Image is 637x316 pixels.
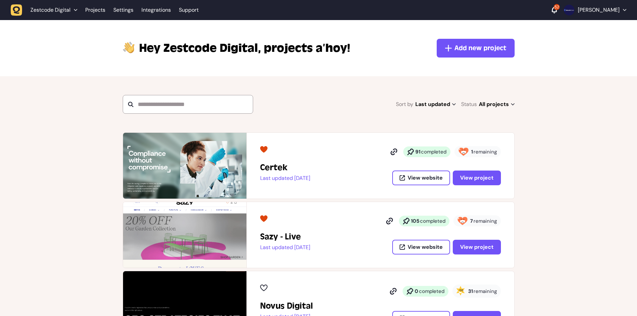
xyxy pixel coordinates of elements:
[260,231,310,242] h2: Sazy - Live
[473,148,497,155] span: remaining
[415,288,418,295] strong: 0
[554,4,560,10] div: 52
[453,240,501,254] button: View project
[578,7,620,13] p: [PERSON_NAME]
[454,43,506,53] span: Add new project
[30,7,71,13] span: Zestcode Digital
[421,148,446,155] span: completed
[419,288,444,295] span: completed
[437,39,515,58] button: Add new project
[420,218,445,224] span: completed
[415,148,420,155] strong: 91
[408,244,443,250] span: View website
[392,240,450,254] button: View website
[141,4,171,16] a: Integrations
[411,218,419,224] strong: 105
[408,175,443,181] span: View website
[396,100,413,109] span: Sort by
[473,288,497,295] span: remaining
[260,175,310,182] p: Last updated [DATE]
[123,202,246,268] img: Sazy - Live
[453,171,501,185] button: View project
[260,244,310,251] p: Last updated [DATE]
[123,40,135,54] img: hi-hand
[113,4,133,16] a: Settings
[468,288,473,295] strong: 31
[179,7,199,13] a: Support
[260,162,310,173] h2: Certek
[139,40,261,56] span: Zestcode Digital
[85,4,105,16] a: Projects
[564,5,574,15] img: Harry Robinson
[471,148,473,155] strong: 1
[415,100,456,109] span: Last updated
[461,100,477,109] span: Status
[460,243,494,250] span: View project
[479,100,515,109] span: All projects
[139,40,350,56] p: projects a’hoy!
[260,301,313,311] h2: Novus Digital
[392,171,450,185] button: View website
[564,5,626,15] button: [PERSON_NAME]
[11,4,81,16] button: Zestcode Digital
[460,174,494,181] span: View project
[470,218,473,224] strong: 7
[473,218,497,224] span: remaining
[123,133,246,199] img: Certek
